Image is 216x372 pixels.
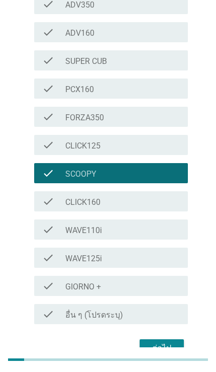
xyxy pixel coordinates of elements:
label: ADV160 [65,28,94,38]
div: ต่อไป [148,342,176,354]
label: SCOOPY [65,169,96,179]
label: GIORNO + [65,282,101,292]
i: check [42,167,54,179]
i: check [42,83,54,95]
i: check [42,224,54,236]
i: check [42,139,54,151]
i: check [42,252,54,264]
label: WAVE110i [65,226,102,236]
label: WAVE125i [65,254,102,264]
label: CLICK160 [65,197,100,207]
i: check [42,111,54,123]
i: check [42,26,54,38]
button: ต่อไป [140,339,184,357]
label: SUPER CUB [65,56,107,66]
i: check [42,195,54,207]
label: CLICK125 [65,141,100,151]
label: FORZA350 [65,113,104,123]
i: check [42,280,54,292]
label: อื่น ๆ (โปรดระบุ) [65,310,123,320]
label: PCX160 [65,85,94,95]
i: check [42,54,54,66]
i: check [42,308,54,320]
